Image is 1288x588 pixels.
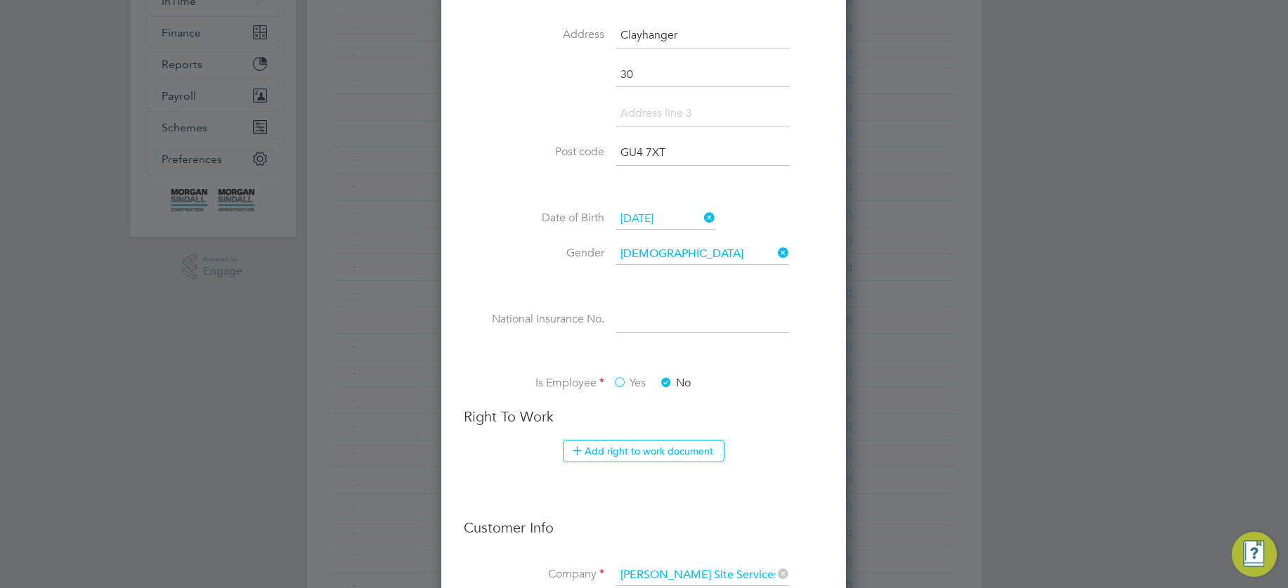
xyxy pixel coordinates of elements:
[616,23,789,48] input: Address line 1
[464,504,824,537] h3: Customer Info
[464,312,604,327] label: National Insurance No.
[616,244,789,265] input: Select one
[616,63,789,88] input: Address line 2
[659,376,691,391] label: No
[613,376,646,391] label: Yes
[464,145,604,159] label: Post code
[464,376,604,391] label: Is Employee
[464,567,604,582] label: Company
[464,211,604,226] label: Date of Birth
[616,209,715,230] input: Select one
[464,246,604,261] label: Gender
[464,27,604,42] label: Address
[1232,532,1277,577] button: Engage Resource Center
[616,101,789,126] input: Address line 3
[616,565,789,586] input: Search for...
[563,440,724,462] button: Add right to work document
[464,407,824,426] h3: Right To Work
